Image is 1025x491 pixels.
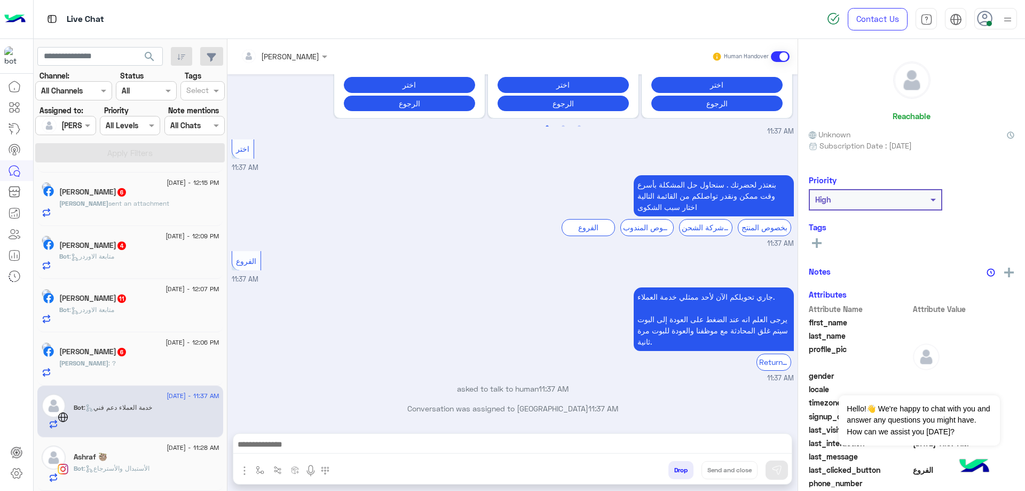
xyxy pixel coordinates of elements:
img: Facebook [43,239,54,250]
span: [PERSON_NAME] [59,199,108,207]
span: last_name [809,330,911,341]
span: Bot [74,403,84,411]
span: Hello!👋 We're happy to chat with you and answer any questions you might have. How can we assist y... [839,395,999,446]
button: Send and close [701,461,758,479]
span: 11:37 AM [767,239,794,249]
div: Return to Bot [756,354,791,370]
h5: احمد صلاح [59,294,127,303]
p: 7/9/2025, 11:37 AM [634,287,794,351]
h6: Reachable [893,111,931,121]
img: tab [950,13,962,26]
span: 11:37 AM [232,275,258,283]
img: defaultAdmin.png [894,62,930,98]
img: add [1004,268,1014,277]
span: last_interaction [809,438,911,449]
span: Bot [59,306,69,314]
span: [DATE] - 12:06 PM [165,338,219,347]
p: Live Chat [67,12,104,27]
h5: Ashraf 🦥 [74,453,107,462]
div: Select [185,84,209,98]
button: search [137,47,163,70]
p: 7/9/2025, 11:37 AM [634,175,794,216]
span: 6 [117,348,126,356]
span: null [913,451,1015,462]
img: create order [291,466,299,474]
label: Assigned to: [40,105,83,116]
img: spinner [827,12,840,25]
img: 713415422032625 [4,46,23,66]
img: WebChat [58,412,68,423]
img: picture [42,289,51,299]
label: Channel: [40,70,69,81]
span: 4 [117,241,126,250]
div: الفروع [562,219,615,236]
div: بخصوص المنتج [738,219,791,236]
span: [DATE] - 12:07 PM [165,284,219,294]
span: : الأستبدال والأسترجاع [84,464,149,472]
span: Subscription Date : [DATE] [819,140,912,151]
span: 11:37 AM [767,373,794,384]
h6: Tags [809,222,1014,232]
img: Trigger scenario [273,466,282,474]
a: Contact Us [848,8,908,30]
button: Apply Filters [35,143,225,162]
button: Trigger scenario [269,461,287,479]
label: Priority [104,105,129,116]
button: select flow [251,461,269,479]
p: asked to talk to human [232,383,794,394]
label: Note mentions [168,105,219,116]
span: Bot [74,464,84,472]
span: first_name [809,317,911,328]
span: [DATE] - 11:37 AM [167,391,219,401]
img: defaultAdmin.png [42,446,66,470]
img: Instagram [58,464,68,474]
img: defaultAdmin.png [42,394,66,418]
img: profile [1001,13,1014,26]
span: : متابعة الاوردر [69,306,114,314]
button: اختر [498,77,629,92]
p: Conversation was assigned to [GEOGRAPHIC_DATA] [232,403,794,414]
span: signup_date [809,411,911,422]
img: picture [42,182,51,192]
img: make a call [321,466,329,475]
h5: Mohamed Assem Alfaham [59,241,127,250]
div: بخصوص شركة الشحن [679,219,732,236]
button: الرجوع [344,96,475,111]
img: Facebook [43,186,54,197]
span: null [913,370,1015,381]
span: Attribute Name [809,303,911,315]
img: send attachment [238,464,251,477]
span: Unknown [809,129,850,140]
img: send voice note [304,464,317,477]
span: [DATE] - 12:15 PM [167,178,219,188]
span: timezone [809,397,911,408]
img: picture [42,236,51,245]
a: tab [916,8,937,30]
span: : خدمة العملاء دعم فني [84,403,152,411]
img: defaultAdmin.png [42,118,57,133]
span: last_clicked_button [809,464,911,476]
img: send message [771,465,782,476]
button: create order [287,461,304,479]
span: 11 [117,294,126,303]
button: 2 of 2 [558,121,569,132]
h6: Attributes [809,290,847,299]
button: 1 of 2 [542,121,553,132]
img: defaultAdmin.png [913,344,940,370]
button: 3 of 2 [574,121,585,132]
label: Tags [185,70,201,81]
span: 11:37 AM [588,404,618,413]
button: الرجوع [651,96,783,111]
span: 11:37 AM [232,163,258,172]
span: الفروع [236,256,256,266]
h6: Notes [809,267,831,276]
img: tab [920,13,933,26]
span: 11:37 AM [539,384,569,393]
button: Drop [668,461,693,479]
img: notes [987,268,995,277]
span: اختر [236,144,249,153]
span: gender [809,370,911,381]
small: Human Handover [724,52,769,61]
span: [PERSON_NAME] [59,359,108,367]
span: last_message [809,451,911,462]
